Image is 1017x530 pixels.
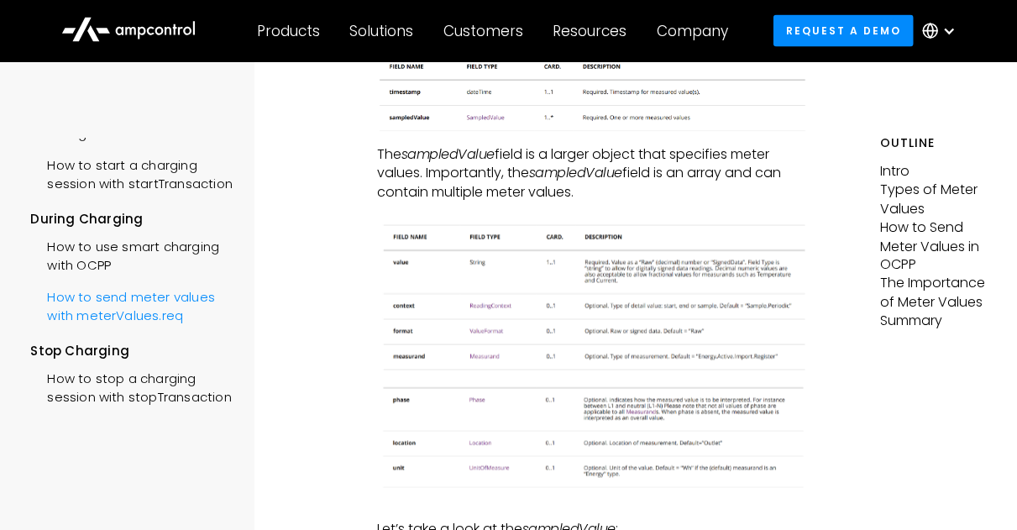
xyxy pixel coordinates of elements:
a: How to stop a charging session with stopTransaction [30,361,233,412]
p: How to Send Meter Values in OCPP [880,218,986,275]
div: During Charging [30,210,233,228]
img: OCPP sampledValue fields [377,383,809,494]
div: Customers [443,22,523,40]
div: Solutions [350,22,414,40]
div: Stop Charging [30,342,233,360]
div: Resources [553,22,627,40]
h5: Outline [880,134,986,152]
div: Company [657,22,728,40]
em: sampledValue [529,163,622,182]
p: The Importance of Meter Values [880,275,986,312]
img: OCPP meterValue fields [377,50,809,137]
a: How to use smart charging with OCPP [30,229,233,280]
p: The field is a larger object that specifies meter values. Importantly, the field is an array and ... [377,145,809,202]
div: Products [257,22,320,40]
p: ‍ [377,202,809,220]
p: Types of Meter Values [880,181,986,218]
a: Request a demo [773,15,915,46]
p: Intro [880,162,986,181]
p: ‍ [377,501,809,520]
a: How to start a charging session with startTransaction [30,148,233,198]
p: Summary [880,312,986,331]
a: How to send meter values with meterValues.req [30,280,233,330]
img: OCPP sampledValue fields [377,221,809,375]
em: sampledValue [401,144,495,164]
